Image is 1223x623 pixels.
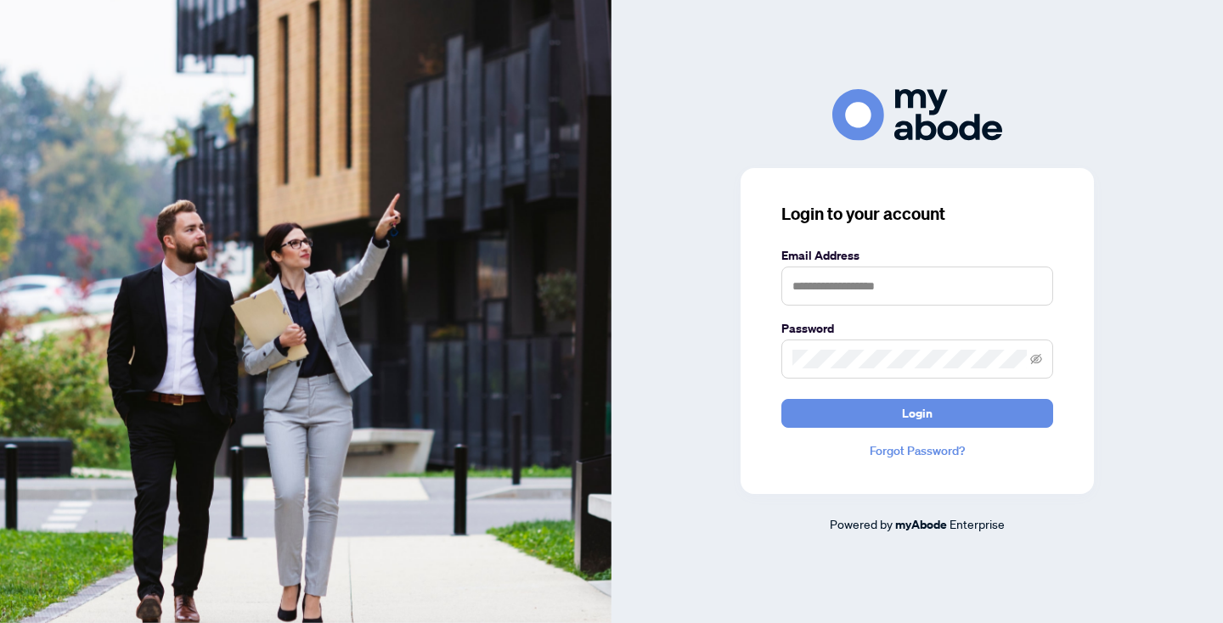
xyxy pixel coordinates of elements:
a: Forgot Password? [781,441,1053,460]
img: ma-logo [832,89,1002,141]
span: eye-invisible [1030,353,1042,365]
label: Password [781,319,1053,338]
label: Email Address [781,246,1053,265]
h3: Login to your account [781,202,1053,226]
button: Login [781,399,1053,428]
span: Enterprise [950,516,1005,531]
span: Powered by [830,516,893,531]
span: Login [902,400,933,427]
a: myAbode [895,515,947,534]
